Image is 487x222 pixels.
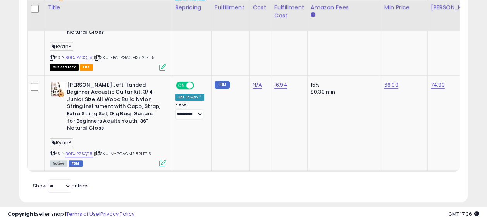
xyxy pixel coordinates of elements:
div: Cost [253,3,268,12]
a: Terms of Use [66,210,99,218]
a: 68.99 [384,81,398,89]
span: RyanP [50,138,73,147]
span: FBA [80,64,93,71]
small: Amazon Fees. [311,12,315,19]
span: RyanP [50,42,73,51]
a: B0DJPZSQT8 [65,151,93,157]
b: [PERSON_NAME] Left Handed Beginner Acoustic Guitar Kit, 3/4 Junior Size All Wood Build Nylon Stri... [67,82,161,134]
span: All listings that are currently out of stock and unavailable for purchase on Amazon [50,64,79,71]
strong: Copyright [8,210,36,218]
div: ASIN: [50,82,166,166]
small: FBM [215,81,230,89]
span: All listings currently available for purchase on Amazon [50,160,67,167]
span: | SKU: FBA-PGACMS82LFT.5 [94,54,155,61]
span: ON [177,82,186,88]
span: FBM [69,160,83,167]
a: 16.94 [274,81,287,89]
span: OFF [193,82,205,88]
div: Repricing [175,3,208,12]
span: | SKU: M-PGACMS82LFT.5 [94,151,151,157]
div: Fulfillment [215,3,246,12]
a: N/A [253,81,262,89]
span: Show: entries [33,182,89,189]
div: seller snap | | [8,211,134,218]
img: 51-PVmisfeL._SL40_.jpg [50,82,65,97]
div: [PERSON_NAME] [431,3,477,12]
div: Preset: [175,102,205,120]
div: Fulfillment Cost [274,3,304,20]
span: 2025-08-14 17:36 GMT [448,210,479,218]
div: $0.30 min [311,88,375,95]
div: Amazon Fees [311,3,378,12]
a: 74.99 [431,81,445,89]
div: Title [48,3,169,12]
div: Min Price [384,3,424,12]
a: Privacy Policy [100,210,134,218]
div: 15% [311,82,375,88]
a: B0DJPZSQT8 [65,54,93,61]
div: Set To Max * [175,94,204,101]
